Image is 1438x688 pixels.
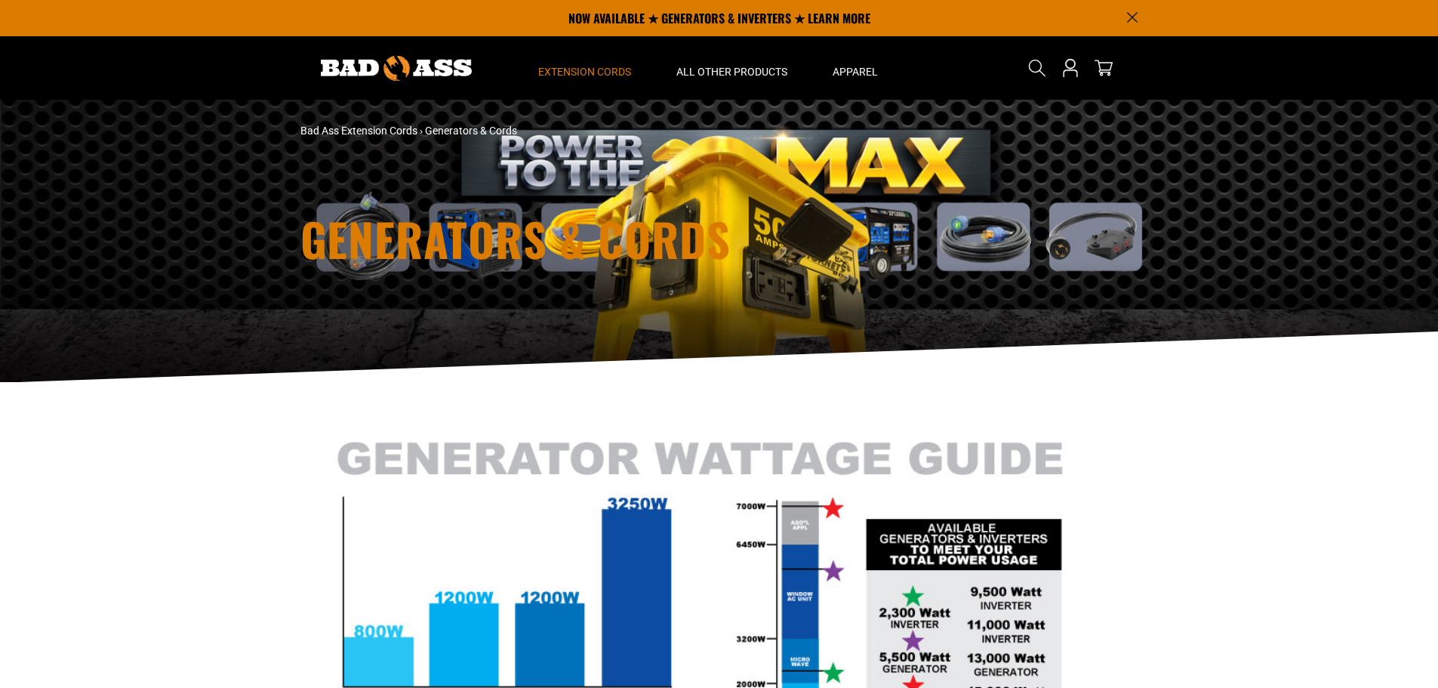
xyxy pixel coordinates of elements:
[538,65,631,79] span: Extension Cords
[676,65,787,79] span: All Other Products
[833,65,878,79] span: Apparel
[300,125,417,137] a: Bad Ass Extension Cords
[300,123,851,139] nav: breadcrumbs
[654,36,810,100] summary: All Other Products
[321,56,472,81] img: Bad Ass Extension Cords
[810,36,901,100] summary: Apparel
[420,125,423,137] span: ›
[300,216,851,261] h1: Generators & Cords
[1025,56,1049,80] summary: Search
[425,125,517,137] span: Generators & Cords
[516,36,654,100] summary: Extension Cords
